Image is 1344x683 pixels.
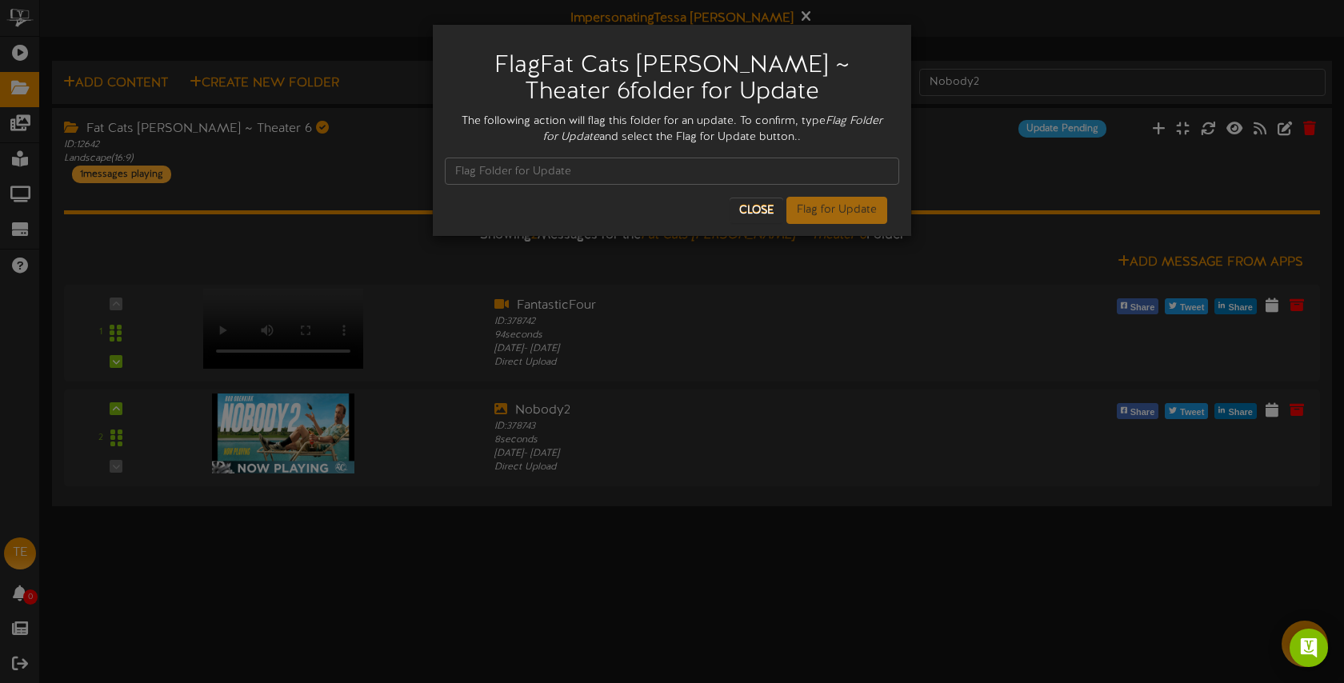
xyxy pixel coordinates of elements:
div: Open Intercom Messenger [1290,629,1328,667]
h2: Flag Fat Cats [PERSON_NAME] ~ Theater 6 folder for Update [457,53,887,106]
div: The following action will flag this folder for an update. To confirm, type and select the Flag fo... [445,114,899,146]
button: Close [730,198,783,223]
input: Flag Folder for Update [445,158,899,185]
button: Flag for Update [786,197,887,224]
